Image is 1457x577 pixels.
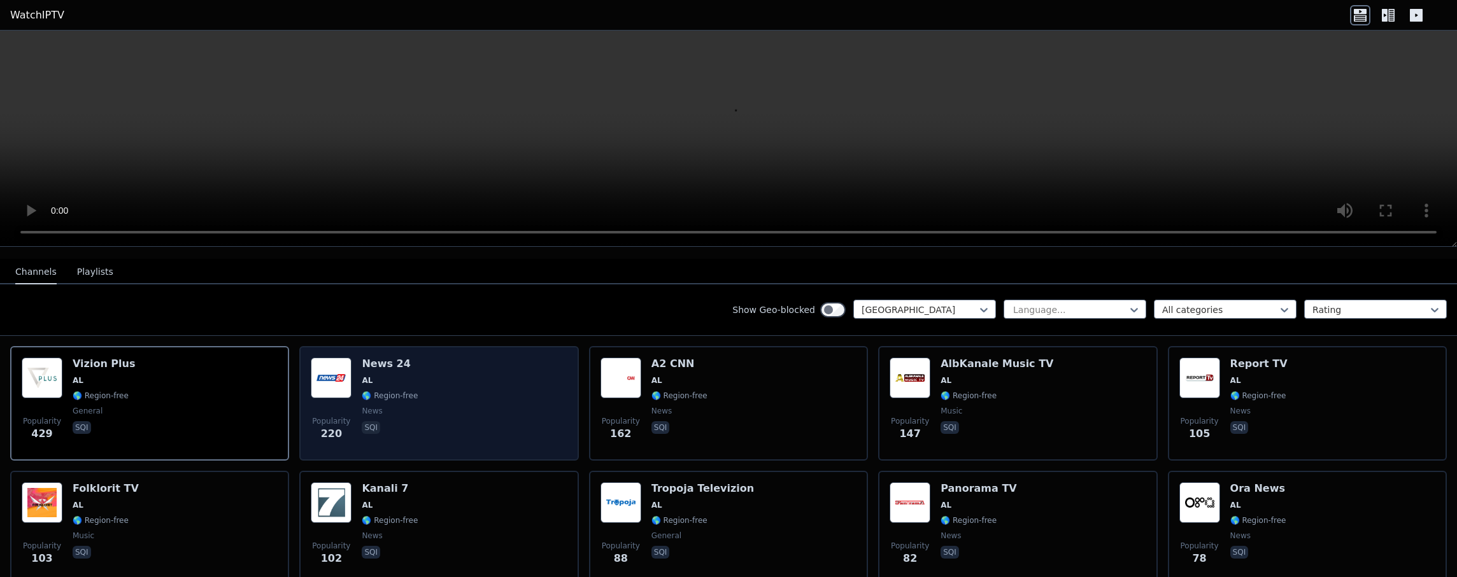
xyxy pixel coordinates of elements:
[651,482,754,495] h6: Tropoja Televizion
[10,8,64,23] a: WatchIPTV
[941,358,1053,370] h6: AlbKanale Music TV
[321,426,342,441] span: 220
[941,500,951,510] span: AL
[362,500,373,510] span: AL
[651,375,662,386] span: AL
[1230,531,1251,541] span: news
[1181,541,1219,551] span: Popularity
[651,358,707,370] h6: A2 CNN
[941,406,962,416] span: music
[890,358,930,398] img: AlbKanale Music TV
[890,482,930,523] img: Panorama TV
[1230,482,1286,495] h6: Ora News
[903,551,917,566] span: 82
[1179,482,1220,523] img: Ora News
[1230,391,1286,401] span: 🌎 Region-free
[614,551,628,566] span: 88
[941,482,1017,495] h6: Panorama TV
[23,416,61,426] span: Popularity
[31,551,52,566] span: 103
[1230,406,1251,416] span: news
[22,358,62,398] img: Vizion Plus
[73,546,91,559] p: sqi
[651,500,662,510] span: AL
[1192,551,1206,566] span: 78
[1179,358,1220,398] img: Report TV
[311,482,352,523] img: Kanali 7
[651,531,681,541] span: general
[1230,500,1241,510] span: AL
[23,541,61,551] span: Popularity
[22,482,62,523] img: Folklorit TV
[362,482,418,495] h6: Kanali 7
[31,426,52,441] span: 429
[601,358,641,398] img: A2 CNN
[1230,375,1241,386] span: AL
[362,515,418,525] span: 🌎 Region-free
[362,391,418,401] span: 🌎 Region-free
[891,541,929,551] span: Popularity
[1230,546,1249,559] p: sqi
[602,541,640,551] span: Popularity
[941,375,951,386] span: AL
[362,546,380,559] p: sqi
[15,260,57,284] button: Channels
[73,531,94,541] span: music
[610,426,631,441] span: 162
[77,260,113,284] button: Playlists
[1230,421,1249,434] p: sqi
[941,421,959,434] p: sqi
[312,416,350,426] span: Popularity
[941,515,997,525] span: 🌎 Region-free
[362,421,380,434] p: sqi
[891,416,929,426] span: Popularity
[941,391,997,401] span: 🌎 Region-free
[651,391,707,401] span: 🌎 Region-free
[311,358,352,398] img: News 24
[651,546,670,559] p: sqi
[312,541,350,551] span: Popularity
[1230,358,1288,370] h6: Report TV
[601,482,641,523] img: Tropoja Televizion
[73,500,83,510] span: AL
[73,375,83,386] span: AL
[651,421,670,434] p: sqi
[732,303,815,316] label: Show Geo-blocked
[73,482,139,495] h6: Folklorit TV
[941,531,961,541] span: news
[362,531,382,541] span: news
[362,406,382,416] span: news
[73,515,129,525] span: 🌎 Region-free
[1230,515,1286,525] span: 🌎 Region-free
[1181,416,1219,426] span: Popularity
[1189,426,1210,441] span: 105
[362,358,418,370] h6: News 24
[73,391,129,401] span: 🌎 Region-free
[602,416,640,426] span: Popularity
[73,421,91,434] p: sqi
[321,551,342,566] span: 102
[362,375,373,386] span: AL
[73,358,135,370] h6: Vizion Plus
[651,406,672,416] span: news
[73,406,103,416] span: general
[941,546,959,559] p: sqi
[651,515,707,525] span: 🌎 Region-free
[899,426,920,441] span: 147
